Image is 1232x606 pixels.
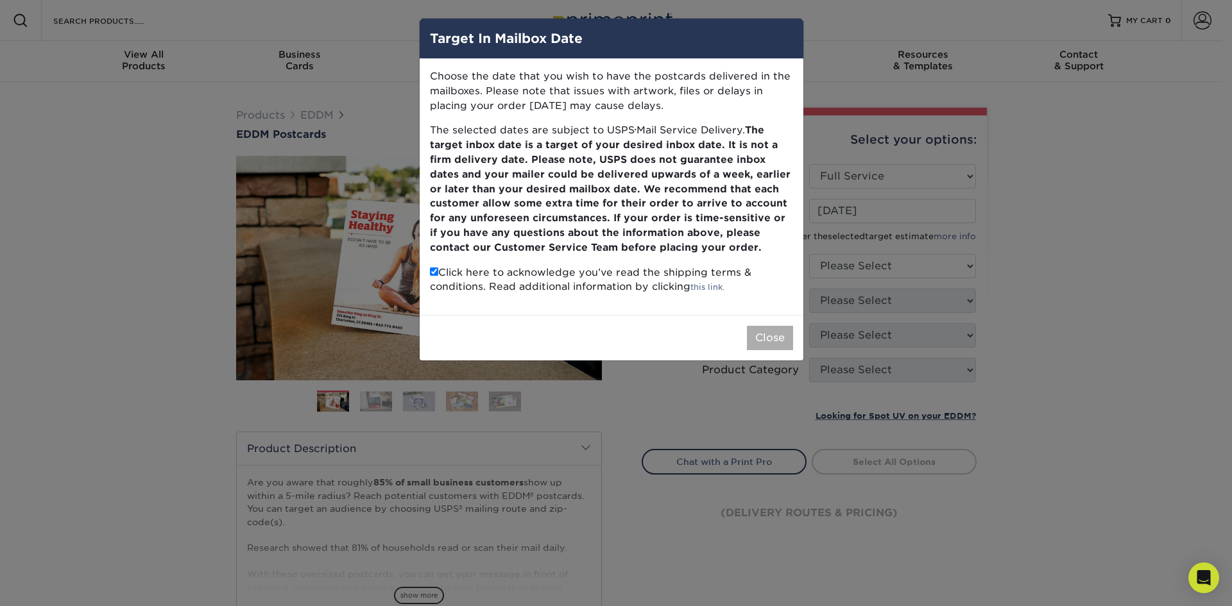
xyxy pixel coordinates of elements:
p: The selected dates are subject to USPS Mail Service Delivery. [430,123,793,255]
a: this link. [690,282,724,292]
div: Open Intercom Messenger [1188,562,1219,593]
p: Choose the date that you wish to have the postcards delivered in the mailboxes. Please note that ... [430,69,793,113]
b: The target inbox date is a target of your desired inbox date. It is not a firm delivery date. Ple... [430,124,791,253]
p: Click here to acknowledge you’ve read the shipping terms & conditions. Read additional informatio... [430,265,793,295]
small: ® [635,128,637,132]
button: Close [747,326,793,350]
h4: Target In Mailbox Date [430,29,793,48]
